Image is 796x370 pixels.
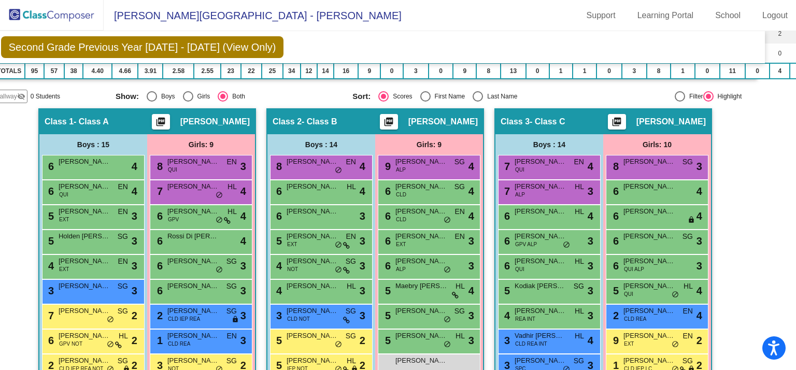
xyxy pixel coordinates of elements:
[1,36,284,58] span: Second Grade Previous Year [DATE] - [DATE] (View Only)
[502,210,510,222] span: 6
[46,186,54,197] span: 6
[515,181,566,192] span: [PERSON_NAME]
[154,117,167,131] mat-icon: picture_as_pdf
[382,210,391,222] span: 6
[25,63,44,79] td: 95
[59,306,110,316] span: [PERSON_NAME]
[603,134,711,155] div: Girls: 10
[163,63,194,79] td: 2.58
[346,256,356,267] span: SG
[360,333,365,348] span: 2
[116,91,345,102] mat-radio-group: Select an option
[46,260,54,272] span: 4
[112,63,138,79] td: 4.66
[610,210,619,222] span: 6
[502,161,510,172] span: 7
[610,285,619,296] span: 5
[360,183,365,199] span: 4
[360,308,365,323] span: 3
[138,63,163,79] td: 3.91
[262,63,283,79] td: 25
[59,281,110,291] span: [PERSON_NAME]
[216,266,223,274] span: do_not_disturb_alt
[168,340,190,348] span: CLD REA
[59,206,110,217] span: [PERSON_NAME]
[707,7,749,24] a: School
[454,306,465,317] span: SG
[431,92,465,101] div: First Name
[240,233,246,249] span: 4
[683,306,693,317] span: EN
[610,117,623,131] mat-icon: picture_as_pdf
[287,231,338,241] span: [PERSON_NAME]
[352,91,581,102] mat-radio-group: Select an option
[287,256,338,266] span: [PERSON_NAME]
[382,186,391,197] span: 6
[610,310,619,321] span: 2
[574,156,584,167] span: EN
[59,181,110,192] span: [PERSON_NAME]
[167,306,219,316] span: [PERSON_NAME]
[456,281,465,292] span: HL
[588,183,593,199] span: 3
[468,283,474,298] span: 4
[515,256,566,266] span: [PERSON_NAME]
[395,156,447,167] span: [PERSON_NAME]
[335,166,342,175] span: do_not_disturb_alt
[240,333,246,348] span: 3
[610,186,619,197] span: 6
[46,235,54,247] span: 5
[623,281,675,291] span: [PERSON_NAME]
[588,159,593,174] span: 4
[515,240,537,248] span: GPV ALP
[287,240,297,248] span: EXT
[515,191,525,198] span: ALP
[118,181,128,192] span: EN
[382,260,391,272] span: 6
[154,210,163,222] span: 6
[623,256,675,266] span: [PERSON_NAME]
[274,210,282,222] span: 6
[382,161,391,172] span: 9
[39,134,147,155] div: Boys : 15
[240,258,246,274] span: 3
[104,7,402,24] span: [PERSON_NAME][GEOGRAPHIC_DATA] - [PERSON_NAME]
[132,183,137,199] span: 4
[167,281,219,291] span: [PERSON_NAME]
[515,306,566,316] span: [PERSON_NAME]
[624,265,644,273] span: QUI ALP
[502,335,510,346] span: 3
[396,240,406,248] span: EXT
[380,63,403,79] td: 0
[647,63,671,79] td: 8
[167,156,219,167] span: [PERSON_NAME]
[232,316,239,324] span: lock
[226,256,237,267] span: SG
[685,92,703,101] div: Filter
[147,134,255,155] div: Girls: 9
[588,258,593,274] span: 3
[444,266,451,274] span: do_not_disturb_alt
[696,308,702,323] span: 4
[396,191,406,198] span: CLD
[59,340,82,348] span: GPV NOT
[360,283,365,298] span: 3
[395,331,447,341] span: [PERSON_NAME]
[636,117,706,127] span: [PERSON_NAME]
[59,216,69,223] span: EXT
[610,260,619,272] span: 6
[610,335,619,346] span: 9
[118,306,128,317] span: SG
[154,186,163,197] span: 7
[216,191,223,200] span: do_not_disturb_alt
[346,231,356,242] span: EN
[64,63,83,79] td: 38
[132,233,137,249] span: 3
[515,206,566,217] span: [PERSON_NAME]
[696,233,702,249] span: 3
[59,265,69,273] span: EXT
[610,161,619,172] span: 8
[154,161,163,172] span: 8
[395,306,447,316] span: [PERSON_NAME]
[45,117,74,127] span: Class 1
